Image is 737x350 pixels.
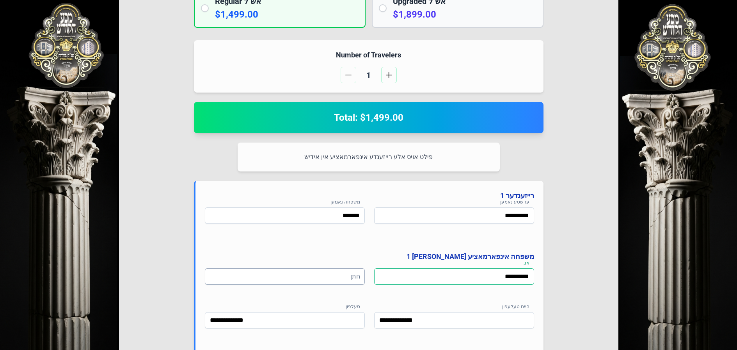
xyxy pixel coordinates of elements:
[203,111,534,124] h2: Total: $1,499.00
[393,8,536,21] p: $1,899.00
[215,8,359,21] p: $1,499.00
[359,70,378,80] span: 1
[205,251,534,262] h4: משפחה אינפארמאציע [PERSON_NAME] 1
[203,50,534,61] h4: Number of Travelers
[205,190,534,201] h4: רייזענדער 1
[247,152,490,162] p: פילט אויס אלע רייזענדע אינפארמאציע אין אידיש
